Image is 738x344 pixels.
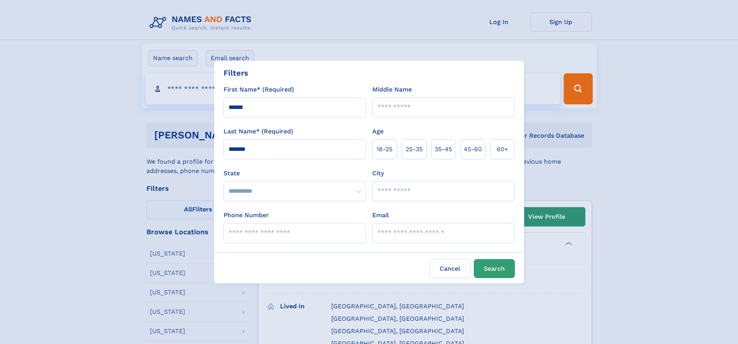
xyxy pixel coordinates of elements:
span: 35‑45 [435,145,452,154]
span: 60+ [497,145,508,154]
label: Cancel [430,259,471,278]
label: Email [372,211,389,220]
label: State [224,169,366,178]
label: Age [372,127,384,136]
label: City [372,169,384,178]
label: First Name* (Required) [224,85,294,94]
span: 45‑60 [464,145,482,154]
label: Phone Number [224,211,269,220]
label: Middle Name [372,85,412,94]
button: Search [474,259,515,278]
div: Filters [224,67,248,79]
label: Last Name* (Required) [224,127,293,136]
span: 18‑25 [377,145,392,154]
span: 25‑35 [406,145,423,154]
